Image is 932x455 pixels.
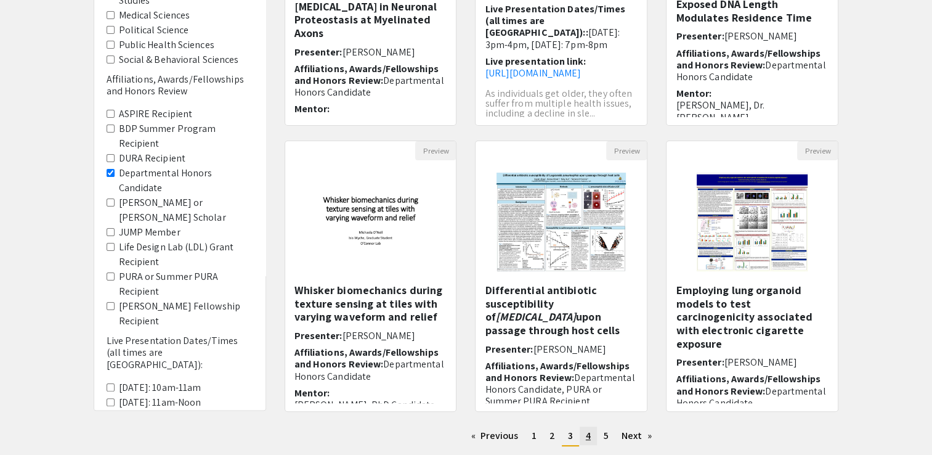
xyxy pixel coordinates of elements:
span: Departmental Honors Candidate [676,59,825,83]
button: Preview [797,141,838,160]
span: Affiliations, Awards/Fellowships and Honors Review: [485,359,629,384]
a: Previous page [465,427,525,445]
label: [PERSON_NAME] Fellowship Recipient [119,299,253,329]
label: ASPIRE Recipient [119,107,193,121]
span: Departmental Honors Candidate, PURA or Summer PURA Recipient [485,371,634,408]
span: Affiliations, Awards/Fellowships and Honors Review: [676,372,820,397]
label: Public Health Sciences [119,38,214,52]
span: [PERSON_NAME] [342,329,415,342]
label: DURA Recipient [119,151,185,166]
em: [MEDICAL_DATA] [496,309,576,324]
label: [DATE]: 1pm-2pm [119,410,195,425]
span: Mentor: [676,87,711,100]
a: Next page [615,427,658,445]
span: 1 [531,429,536,442]
img: <p><span style="color: black;">Whisker biomechanics during texture sensing at tiles with varying ... [285,168,456,276]
label: Political Science [119,23,189,38]
label: JUMP Member [119,225,180,240]
p: [PERSON_NAME], PhD Candidate [294,399,447,411]
iframe: Chat [9,400,52,446]
span: Affiliations, Awards/Fellowships and Honors Review: [294,62,439,87]
p: [PERSON_NAME] [294,115,447,127]
span: [PERSON_NAME] [342,46,415,59]
div: Open Presentation <p><span style="color: black;">Whisker biomechanics during texture sensing at t... [285,141,457,412]
h5: Employing lung organoid models to test carcinogenicity associated with electronic cigarette exposure [676,284,829,350]
span: 3 [568,429,573,442]
span: As individuals get older, they often suffer from multiple health issues, including a decline in s... [485,87,632,120]
label: [PERSON_NAME] or [PERSON_NAME] Scholar [119,195,253,225]
p: [PERSON_NAME], Dr. [PERSON_NAME] [676,99,829,123]
h6: Presenter: [294,330,447,342]
label: Life Design Lab (LDL) Grant Recipient [119,240,253,269]
h6: Live Presentation Dates/Times (all times are [GEOGRAPHIC_DATA]): [107,335,253,371]
span: Live presentation link: [485,55,585,68]
span: Affiliations, Awards/Fellowships and Honors Review: [676,47,820,72]
h5: Differential antibiotic susceptibility of upon passage through host cells [485,284,638,337]
label: PURA or Summer PURA Recipient [119,269,253,299]
span: Departmental Honors Candidate [294,74,444,99]
h5: Whisker biomechanics during texture sensing at tiles with varying waveform and relief [294,284,447,324]
span: Live Presentation Dates/Times (all times are [GEOGRAPHIC_DATA]):: [485,2,625,39]
span: Departmental Honors Candidate [676,385,825,409]
span: [PERSON_NAME] [533,343,606,356]
h6: Presenter: [485,343,638,355]
div: Open Presentation <p>&nbsp;&nbsp;&nbsp;Employing lung organoid models to test carcinogenicity ass... [666,141,838,412]
span: [DATE]: 3pm-4pm, [DATE]: 7pm-8pm [485,26,620,51]
img: <p>Differential antibiotic susceptibility of <em>Legionella pneumophila</em> upon passage through... [484,160,638,284]
span: [PERSON_NAME] [724,30,796,43]
label: Medical Sciences [119,8,190,23]
span: Mentor: [294,102,330,115]
button: Preview [415,141,456,160]
h6: Affiliations, Awards/Fellowships and Honors Review [107,73,253,97]
label: [DATE]: 11am-Noon [119,395,201,410]
span: 2 [549,429,555,442]
span: Departmental Honors Candidate [294,358,444,382]
h6: Presenter: [676,30,829,42]
span: Mentor: [294,387,330,400]
a: [URL][DOMAIN_NAME] [485,67,581,80]
button: Preview [606,141,647,160]
label: [DATE]: 10am-11am [119,380,201,395]
span: [PERSON_NAME] [724,356,796,369]
span: Affiliations, Awards/Fellowships and Honors Review: [294,346,439,371]
h6: Presenter: [676,356,829,368]
label: BDP Summer Program Recipient [119,121,253,151]
h6: Presenter: [294,46,447,58]
img: <p>&nbsp;&nbsp;&nbsp;Employing lung organoid models to test carcinogenicity associated with elect... [684,160,820,284]
span: 4 [586,429,591,442]
span: 5 [604,429,609,442]
div: Open Presentation <p>Differential antibiotic susceptibility of <em>Legionella pneumophila</em> up... [475,141,647,412]
ul: Pagination [285,427,839,446]
label: Departmental Honors Candidate [119,166,253,195]
label: Social & Behavioral Sciences [119,52,239,67]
